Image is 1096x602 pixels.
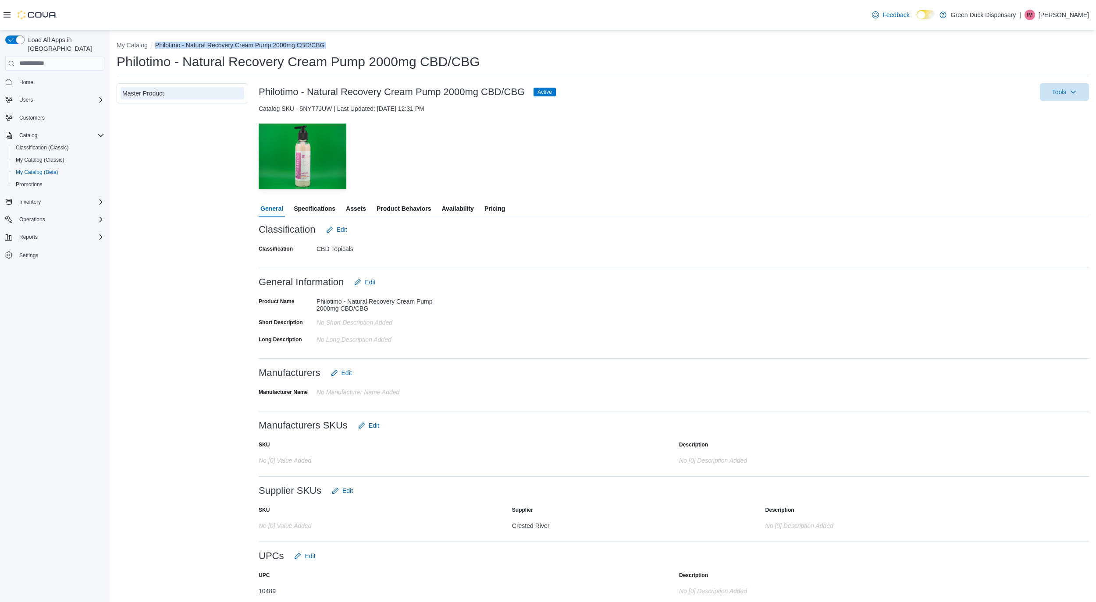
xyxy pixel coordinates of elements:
div: Master Product [122,89,242,98]
div: No [0] value added [259,453,434,464]
div: No [0] description added [679,453,854,464]
div: 10489 [259,584,434,595]
label: Manufacturer Name [259,389,308,396]
a: Classification (Classic) [12,142,72,153]
span: Reports [19,234,38,241]
button: Promotions [9,178,108,191]
div: Crested River [512,519,687,529]
button: Edit [351,273,379,291]
span: Active [534,88,556,96]
h3: Supplier SKUs [259,485,321,496]
span: My Catalog (Beta) [12,167,104,177]
label: Short Description [259,319,303,326]
button: Operations [2,213,108,226]
div: No Long Description added [317,333,434,343]
label: SKU [259,441,270,448]
button: Add row [951,519,962,529]
button: Customers [2,111,108,124]
span: Specifications [294,200,335,217]
h3: Manufacturers [259,368,320,378]
button: Inventory [16,197,44,207]
div: No Manufacturer Name Added [317,385,434,396]
span: Operations [16,214,104,225]
button: Philotimo - Natural Recovery Cream Pump 2000mg CBD/CBG [155,42,325,49]
span: Reports [16,232,104,242]
div: Ira Mitchell [1025,10,1035,20]
button: My Catalog (Classic) [9,154,108,166]
button: My Catalog (Beta) [9,166,108,178]
span: IM [1027,10,1032,20]
label: UPC [259,572,270,579]
span: Users [16,95,104,105]
h3: UPCs [259,551,284,561]
span: Catalog [19,132,37,139]
span: Tools [1052,88,1067,96]
span: Availability [441,200,473,217]
button: My Catalog [117,42,148,49]
a: Customers [16,113,48,123]
button: Users [16,95,36,105]
span: Edit [342,368,352,377]
label: Long Description [259,336,302,343]
button: Classification (Classic) [9,142,108,154]
div: CBD Topicals [317,242,434,252]
nav: Complex example [5,72,104,284]
button: Reports [16,232,41,242]
span: Settings [16,249,104,260]
span: Home [19,79,33,86]
button: Catalog [2,129,108,142]
button: Settings [2,248,108,261]
a: My Catalog (Classic) [12,155,68,165]
span: Operations [19,216,45,223]
span: My Catalog (Classic) [12,155,104,165]
label: Supplier [512,506,533,513]
span: Feedback [882,11,909,19]
span: My Catalog (Classic) [16,156,64,163]
p: Green Duck Dispensary [951,10,1016,20]
span: Promotions [16,181,43,188]
img: Cova [18,11,57,19]
button: Catalog [16,130,41,141]
a: Feedback [868,6,913,24]
span: Inventory [19,198,41,205]
div: No [0] value added [259,519,434,529]
a: Settings [16,250,42,261]
button: Users [2,94,108,106]
span: Edit [342,486,353,495]
div: No [0] description added [679,584,854,595]
span: Active [537,88,552,96]
span: Pricing [484,200,505,217]
span: Classification (Classic) [12,142,104,153]
button: Edit [291,547,319,565]
span: Promotions [12,179,104,190]
h3: Philotimo - Natural Recovery Cream Pump 2000mg CBD/CBG [259,87,525,97]
button: Edit [328,482,356,499]
label: Description [679,572,708,579]
a: Promotions [12,179,46,190]
span: Settings [19,252,38,259]
span: Classification (Classic) [16,144,69,151]
p: [PERSON_NAME] [1039,10,1089,20]
span: Edit [337,225,347,234]
button: Edit [323,221,351,238]
p: | [1019,10,1021,20]
nav: An example of EuiBreadcrumbs [117,41,1089,51]
label: Product Name [259,298,294,305]
span: Dark Mode [917,19,917,20]
button: Reports [2,231,108,243]
div: No Short Description added [317,315,434,326]
span: Inventory [16,197,104,207]
span: Edit [365,278,375,287]
h3: General Information [259,277,344,287]
a: Home [16,77,37,88]
button: Edit [355,417,383,434]
label: Classification [259,245,293,252]
span: Customers [19,114,45,121]
span: Customers [16,112,104,123]
div: No [0] description added [765,519,941,529]
span: My Catalog (Beta) [16,169,58,176]
div: Philotimo - Natural Recovery Cream Pump 2000mg CBD/CBG [317,294,434,312]
span: Catalog [16,130,104,141]
label: SKU [259,506,270,513]
a: My Catalog (Beta) [12,167,62,177]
